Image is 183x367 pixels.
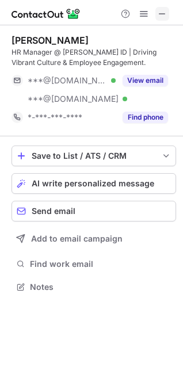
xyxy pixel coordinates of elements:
span: ***@[DOMAIN_NAME] [28,94,119,104]
button: Reveal Button [123,112,168,123]
button: Reveal Button [123,75,168,86]
button: Send email [12,201,176,221]
div: [PERSON_NAME] [12,35,89,46]
button: Notes [12,279,176,295]
button: save-profile-one-click [12,146,176,166]
div: HR Manager @ [PERSON_NAME] ID | Driving Vibrant Culture & Employee Engagement. [12,47,176,68]
button: Add to email campaign [12,228,176,249]
button: Find work email [12,256,176,272]
img: ContactOut v5.3.10 [12,7,81,21]
span: ***@[DOMAIN_NAME] [28,75,107,86]
span: AI write personalized message [32,179,154,188]
span: Send email [32,207,75,216]
div: Save to List / ATS / CRM [32,151,156,160]
button: AI write personalized message [12,173,176,194]
span: Add to email campaign [31,234,123,243]
span: Find work email [30,259,171,269]
span: Notes [30,282,171,292]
